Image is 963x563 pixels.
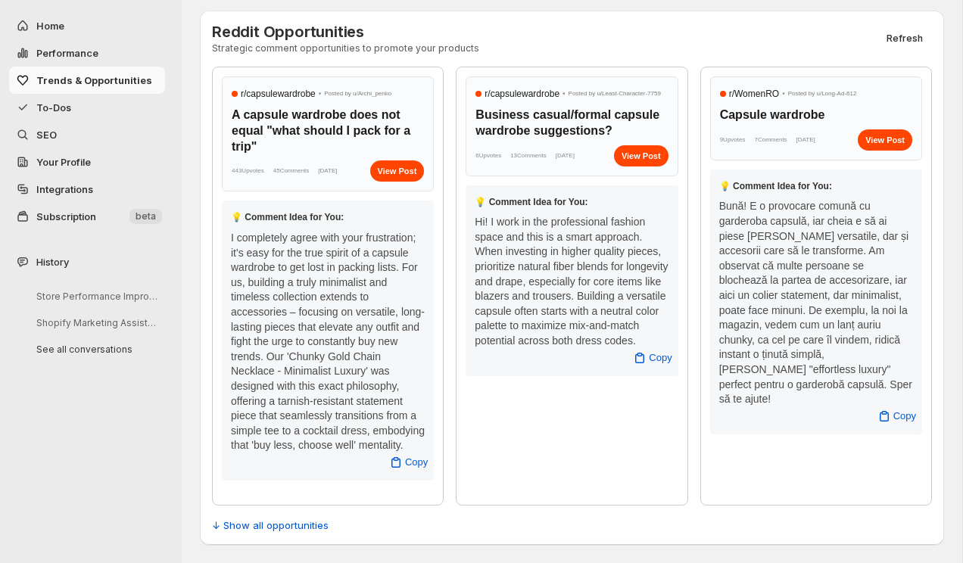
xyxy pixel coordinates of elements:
[212,42,479,54] p: Strategic comment opportunities to promote your products
[212,518,329,533] span: ↓ Show all opportunities
[212,23,479,41] h3: Reddit Opportunities
[36,20,64,32] span: Home
[623,346,681,370] button: Copy
[231,212,344,222] span: 💡 Comment Idea for You:
[324,86,391,101] span: Posted by u/ Archi_penko
[9,176,165,203] a: Integrations
[370,160,425,182] a: View Post
[893,409,916,424] span: Copy
[720,132,746,148] span: 9 Upvotes
[36,183,93,195] span: Integrations
[203,513,338,537] button: ↓ Show all opportunities
[319,86,322,101] span: •
[232,163,264,179] span: 443 Upvotes
[9,94,165,121] button: To-Dos
[868,404,925,428] button: Copy
[241,86,316,101] span: r/ capsulewardrobe
[788,86,857,101] span: Posted by u/ Long-Ad-612
[9,39,165,67] button: Performance
[796,132,815,148] span: [DATE]
[231,231,425,453] div: I completely agree with your frustration; it's easy for the true spirit of a capsule wardrobe to ...
[24,311,168,334] button: Shopify Marketing Assistant Onboarding
[36,101,71,114] span: To-Dos
[36,129,57,141] span: SEO
[24,285,168,308] button: Store Performance Improvement Analysis Steps
[9,67,165,94] button: Trends & Opportunities
[614,145,668,166] a: View Post
[510,148,547,163] span: 13 Comments
[782,86,785,101] span: •
[36,156,91,168] span: Your Profile
[9,148,165,176] a: Your Profile
[318,163,337,179] span: [DATE]
[9,121,165,148] a: SEO
[563,86,566,101] span: •
[569,86,661,101] span: Posted by u/ Least-Character-7759
[720,107,912,123] h3: Capsule wardrobe
[475,148,501,163] span: 6 Upvotes
[719,181,832,191] span: 💡 Comment Idea for You:
[556,148,575,163] span: [DATE]
[24,337,168,361] button: See all conversations
[405,455,428,470] span: Copy
[858,129,912,151] a: View Post
[36,254,69,269] span: History
[877,28,932,49] button: Refresh
[9,12,165,39] button: Home
[719,199,913,406] div: Bună! E o provocare comună cu garderoba capsulă, iar cheia e să ai piese [PERSON_NAME] versatile,...
[36,74,152,86] span: Trends & Opportunities
[475,107,668,139] h3: Business casual/formal capsule wardrobe suggestions?
[649,350,672,365] span: Copy
[887,33,923,45] span: Refresh
[729,86,779,101] span: r/ WomenRO
[379,450,437,474] button: Copy
[273,163,310,179] span: 45 Comments
[136,210,156,222] span: beta
[485,86,559,101] span: r/ capsulewardrobe
[475,215,668,348] div: Hi! I work in the professional fashion space and this is a smart approach. When investing in high...
[232,107,424,154] h3: A capsule wardrobe does not equal "what should I pack for a trip"
[9,203,165,230] button: Subscription
[36,47,98,59] span: Performance
[754,132,787,148] span: 7 Comments
[36,210,96,222] span: Subscription
[475,197,587,207] span: 💡 Comment Idea for You:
